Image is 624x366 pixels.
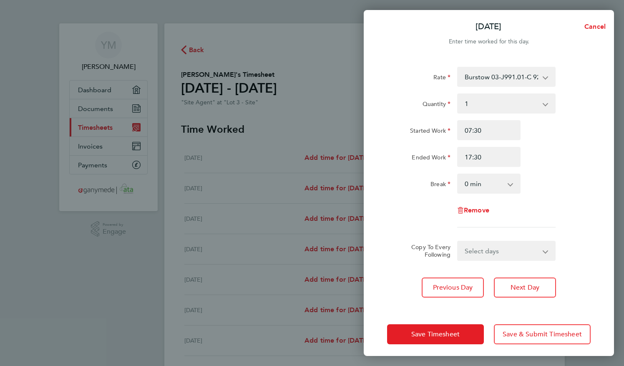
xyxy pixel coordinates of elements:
label: Started Work [410,127,450,137]
label: Ended Work [412,154,450,164]
div: Enter time worked for this day. [364,37,614,47]
input: E.g. 18:00 [457,147,521,167]
span: Next Day [511,283,539,292]
span: Cancel [582,23,606,30]
label: Rate [433,73,450,83]
button: Next Day [494,278,556,298]
button: Previous Day [422,278,484,298]
button: Cancel [571,18,614,35]
p: [DATE] [476,21,501,33]
span: Previous Day [433,283,473,292]
input: E.g. 08:00 [457,120,521,140]
label: Copy To Every Following [405,243,450,258]
label: Break [430,180,450,190]
button: Remove [457,207,489,214]
button: Save & Submit Timesheet [494,324,591,344]
span: Save Timesheet [411,330,460,338]
span: Remove [464,206,489,214]
span: Save & Submit Timesheet [503,330,582,338]
button: Save Timesheet [387,324,484,344]
label: Quantity [423,100,450,110]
